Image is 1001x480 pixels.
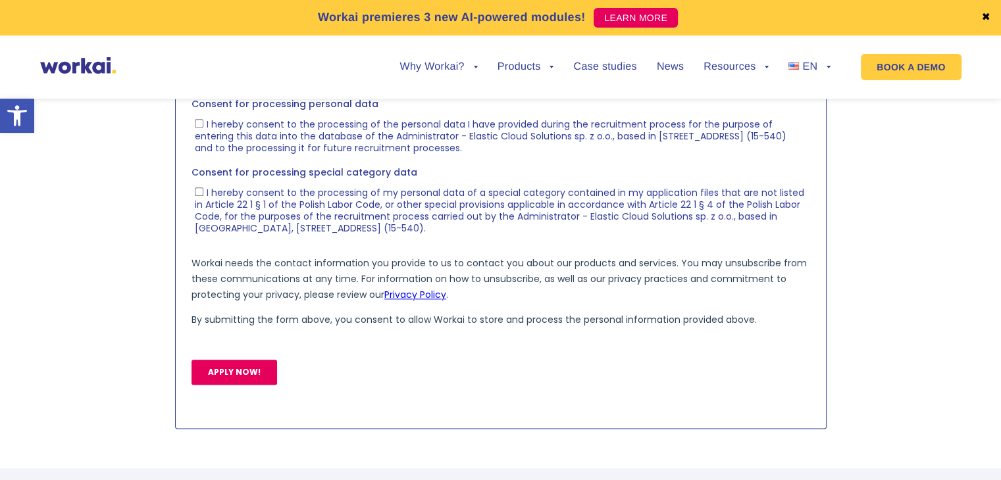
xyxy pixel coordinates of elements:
a: Case studies [573,62,636,72]
span: I hereby consent to the processing of the personal data I have provided during the recruitment pr... [3,182,595,219]
a: BOOK A DEMO [861,54,961,80]
a: Resources [704,62,769,72]
a: Why Workai? [399,62,477,72]
a: Privacy Policy [193,352,255,366]
input: I hereby consent to the processing of my personal data of a special category contained in my appl... [3,252,12,260]
a: News [657,62,684,72]
span: I hereby consent to the processing of my personal data of a special category contained in my appl... [3,251,613,299]
a: LEARN MORE [594,8,678,28]
a: ✖ [981,12,990,23]
span: Mobile phone number [309,54,415,67]
a: Products [498,62,554,72]
p: Workai premieres 3 new AI-powered modules! [318,9,586,26]
span: EN [802,61,817,72]
input: I hereby consent to the processing of the personal data I have provided during the recruitment pr... [3,183,12,192]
